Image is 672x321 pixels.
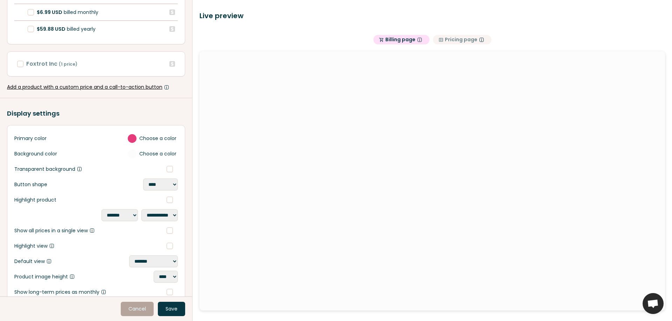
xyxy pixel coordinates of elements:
[643,293,664,314] div: Open chat
[77,167,82,171] span: Make the pricing table background transparent. Visible only when embedded.
[59,61,77,67] span: ( 1 price )
[7,109,185,118] div: Display settings
[169,26,175,32] a: Edit in Stripe (requires page reload after editing)
[14,181,47,188] span: Button shape
[90,228,94,233] span: Removes the option to switch between monthly, annual, and other pricing plans
[34,26,96,32] span: billed yearly
[14,150,57,158] span: Background color
[26,60,77,68] span: Foxtrot Inc
[128,149,176,158] label: Choose a color
[169,61,175,67] a: Edit in Stripe (requires page reload after editing)
[169,9,175,15] a: Edit in Stripe (requires page reload after editing)
[14,196,56,204] span: Highlight product
[50,244,54,248] span: Customize payment intervals: Add highlights like 'Save 20%' to Monthly, 3-Months, 6-Months, Yearl...
[14,242,56,250] span: Highlight view
[14,135,47,142] span: Primary color
[14,273,76,280] span: Product image height
[70,275,74,279] span: Product images can be uploaded in Stripe dashboard under product page.
[433,35,491,44] button: clarifyPricing pagePricing page displays prices and allows users to sign up. Ideal for SaaS and n...
[121,302,154,316] a: Cancel
[379,37,384,42] span: shopping_cart
[47,259,51,263] span: Select the default view to display first
[439,37,443,42] span: clarify
[14,227,96,234] span: Show all prices in a single view
[164,85,169,89] span: Ideal for adding a custom pricing tier or an enterprise pricing plan.
[37,25,65,32] b: $59.88 USD
[479,38,484,42] span: Pricing page displays prices and allows users to sign up. Ideal for SaaS and not necessary for ap...
[14,166,84,173] span: Transparent background
[199,10,665,21] div: Live preview
[101,290,106,294] span: Show yearly or multi-month prices as their monthly equivalent.
[418,38,422,42] span: Billing page is where users can purchase your products.
[7,83,185,91] button: Add a product with a custom price and a call-to-action buttonIdeal for adding a custom pricing ti...
[14,289,108,296] span: Show long-term prices as monthly
[128,134,176,143] label: Choose a color
[14,258,53,265] span: Default view
[373,35,429,44] button: shopping_cartBilling pageBilling page is where users can purchase your products.
[37,9,62,16] b: $6.99 USD
[34,9,98,15] span: billed monthly
[158,302,185,316] button: Save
